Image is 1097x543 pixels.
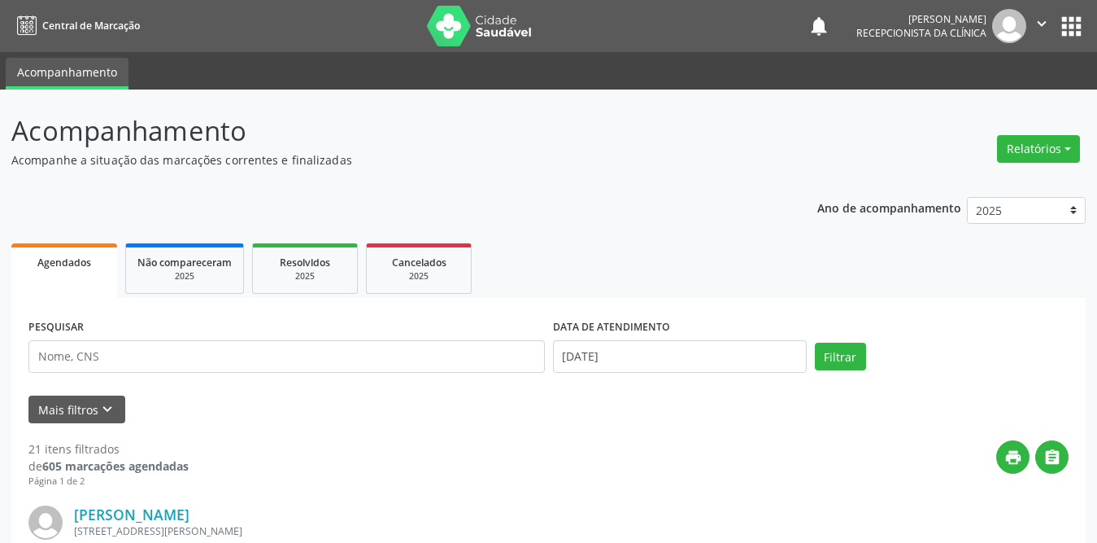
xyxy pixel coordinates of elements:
label: DATA DE ATENDIMENTO [553,315,670,340]
button: Filtrar [815,343,866,370]
p: Acompanhe a situação das marcações correntes e finalizadas [11,151,764,169]
p: Ano de acompanhamento [817,197,961,217]
div: 2025 [137,270,232,282]
div: Página 1 de 2 [28,475,189,488]
a: [PERSON_NAME] [74,506,189,523]
span: Não compareceram [137,256,232,269]
i: print [1004,449,1022,466]
img: img [992,9,1026,43]
div: de [28,458,189,475]
div: 2025 [264,270,346,282]
button:  [1026,9,1057,43]
button: apps [1057,12,1086,41]
span: Central de Marcação [42,19,140,33]
span: Agendados [37,256,91,269]
img: img [28,506,63,540]
input: Selecione um intervalo [553,340,807,373]
i:  [1043,449,1061,466]
label: PESQUISAR [28,315,84,340]
a: Acompanhamento [6,58,128,90]
input: Nome, CNS [28,340,545,373]
span: Recepcionista da clínica [856,26,986,40]
i:  [1033,15,1051,33]
span: Cancelados [392,256,446,269]
p: Acompanhamento [11,111,764,151]
div: 21 itens filtrados [28,440,189,458]
i: keyboard_arrow_down [98,401,116,418]
a: Central de Marcação [11,12,140,39]
span: Resolvidos [280,256,330,269]
button: Relatórios [997,135,1080,163]
div: [PERSON_NAME] [856,12,986,26]
div: [STREET_ADDRESS][PERSON_NAME] [74,524,825,538]
strong: 605 marcações agendadas [42,458,189,474]
button: print [996,440,1030,474]
button: notifications [808,15,830,37]
button: Mais filtroskeyboard_arrow_down [28,396,125,424]
div: 2025 [378,270,459,282]
button:  [1035,440,1069,474]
